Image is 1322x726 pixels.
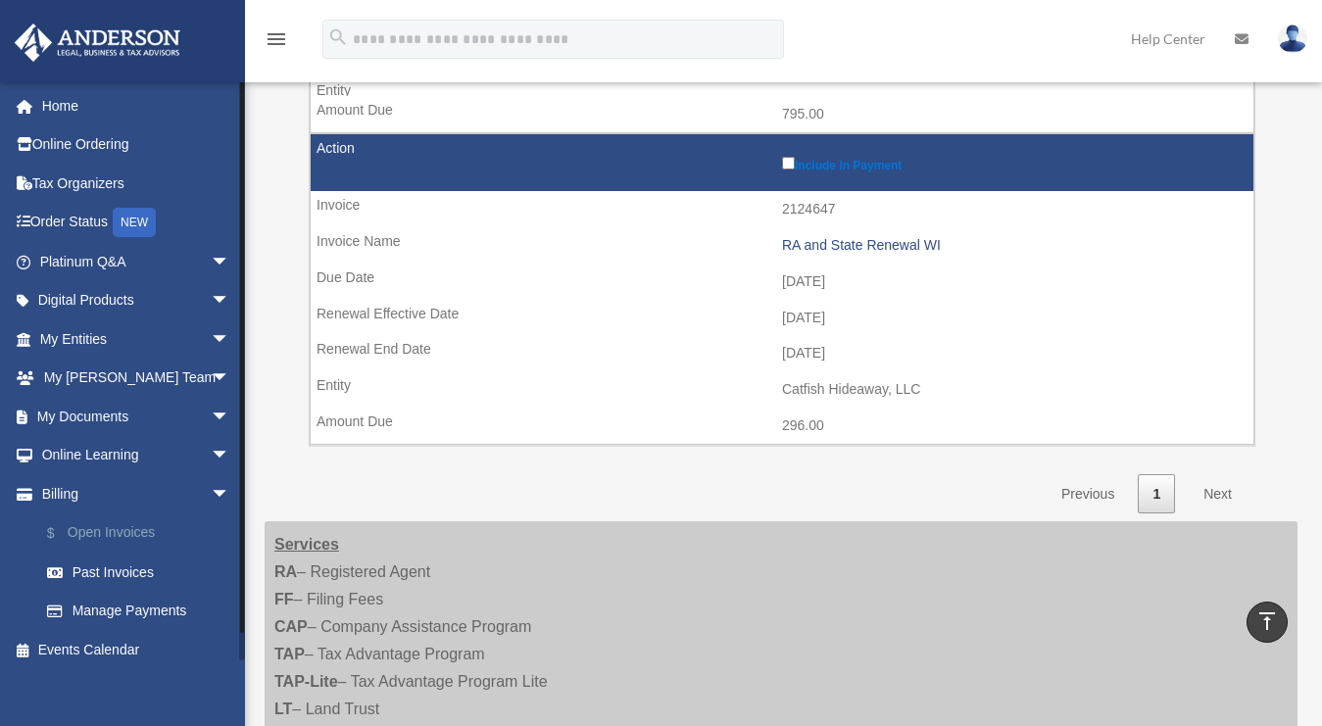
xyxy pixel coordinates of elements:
a: Past Invoices [27,553,260,592]
a: My [PERSON_NAME] Teamarrow_drop_down [14,359,260,398]
a: Tax Organizers [14,164,260,203]
strong: LT [274,701,292,717]
a: Manage Payments [27,592,260,631]
span: $ [58,521,68,546]
strong: TAP-Lite [274,673,338,690]
i: vertical_align_top [1255,609,1279,633]
input: Include in Payment [782,157,795,169]
span: arrow_drop_down [211,359,250,399]
td: Catfish Hideaway, LLC [311,371,1253,409]
label: Include in Payment [782,153,1244,172]
a: My Entitiesarrow_drop_down [14,319,260,359]
td: 2124647 [311,191,1253,228]
a: $Open Invoices [27,513,260,554]
td: 795.00 [311,96,1253,133]
a: Next [1189,474,1247,514]
a: 1 [1138,474,1175,514]
strong: FF [274,591,294,607]
a: Online Learningarrow_drop_down [14,436,260,475]
strong: Services [274,536,339,553]
img: User Pic [1278,24,1307,53]
td: [DATE] [311,335,1253,372]
td: [DATE] [311,264,1253,301]
span: arrow_drop_down [211,281,250,321]
span: arrow_drop_down [211,242,250,282]
a: My Documentsarrow_drop_down [14,397,260,436]
strong: CAP [274,618,308,635]
a: Digital Productsarrow_drop_down [14,281,260,320]
a: Billingarrow_drop_down [14,474,260,513]
div: NEW [113,208,156,237]
a: vertical_align_top [1247,602,1288,643]
td: [DATE] [311,300,1253,337]
i: menu [265,27,288,51]
strong: RA [274,563,297,580]
a: Previous [1047,474,1129,514]
a: Online Ordering [14,125,260,165]
a: Home [14,86,260,125]
span: arrow_drop_down [211,474,250,514]
span: arrow_drop_down [211,436,250,476]
a: Order StatusNEW [14,203,260,243]
strong: TAP [274,646,305,662]
a: Platinum Q&Aarrow_drop_down [14,242,260,281]
span: arrow_drop_down [211,397,250,437]
img: Anderson Advisors Platinum Portal [9,24,186,62]
td: 296.00 [311,408,1253,445]
div: RA and State Renewal WI [782,237,1244,254]
span: arrow_drop_down [211,319,250,360]
i: search [327,26,349,48]
a: menu [265,34,288,51]
a: Events Calendar [14,630,260,669]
